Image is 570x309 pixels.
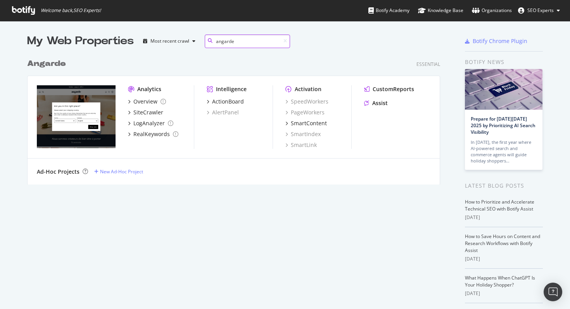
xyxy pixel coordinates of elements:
[512,4,566,17] button: SEO Experts
[140,35,199,47] button: Most recent crawl
[150,39,189,43] div: Most recent crawl
[94,168,143,175] a: New Ad-Hoc Project
[133,109,163,116] div: SiteCrawler
[133,119,165,127] div: LogAnalyzer
[207,109,239,116] a: AlertPanel
[133,98,157,105] div: Overview
[128,119,173,127] a: LogAnalyzer
[472,7,512,14] div: Organizations
[471,116,535,135] a: Prepare for [DATE][DATE] 2025 by Prioritizing AI Search Visibility
[37,85,116,148] img: angarde.fr
[285,141,317,149] a: SmartLink
[285,98,328,105] a: SpeedWorkers
[285,130,321,138] a: SmartIndex
[205,35,290,48] input: Search
[41,7,101,14] span: Welcome back, SEO Experts !
[465,58,543,66] div: Botify news
[416,61,440,67] div: Essential
[285,109,325,116] a: PageWorkers
[291,119,327,127] div: SmartContent
[544,283,562,301] div: Open Intercom Messenger
[27,58,69,69] a: Angarde
[37,168,79,176] div: Ad-Hoc Projects
[128,98,166,105] a: Overview
[418,7,463,14] div: Knowledge Base
[207,98,244,105] a: ActionBoard
[473,37,527,45] div: Botify Chrome Plugin
[465,37,527,45] a: Botify Chrome Plugin
[133,130,170,138] div: RealKeywords
[364,99,388,107] a: Assist
[295,85,321,93] div: Activation
[368,7,409,14] div: Botify Academy
[212,98,244,105] div: ActionBoard
[465,274,535,288] a: What Happens When ChatGPT Is Your Holiday Shopper?
[465,233,540,254] a: How to Save Hours on Content and Research Workflows with Botify Assist
[372,99,388,107] div: Assist
[465,255,543,262] div: [DATE]
[364,85,414,93] a: CustomReports
[465,290,543,297] div: [DATE]
[527,7,554,14] span: SEO Experts
[27,60,66,67] b: Angarde
[137,85,161,93] div: Analytics
[27,33,134,49] div: My Web Properties
[27,49,446,185] div: grid
[465,181,543,190] div: Latest Blog Posts
[285,119,327,127] a: SmartContent
[128,130,178,138] a: RealKeywords
[465,214,543,221] div: [DATE]
[465,69,542,110] img: Prepare for Black Friday 2025 by Prioritizing AI Search Visibility
[128,109,163,116] a: SiteCrawler
[373,85,414,93] div: CustomReports
[471,139,537,164] div: In [DATE], the first year where AI-powered search and commerce agents will guide holiday shoppers…
[100,168,143,175] div: New Ad-Hoc Project
[216,85,247,93] div: Intelligence
[465,199,534,212] a: How to Prioritize and Accelerate Technical SEO with Botify Assist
